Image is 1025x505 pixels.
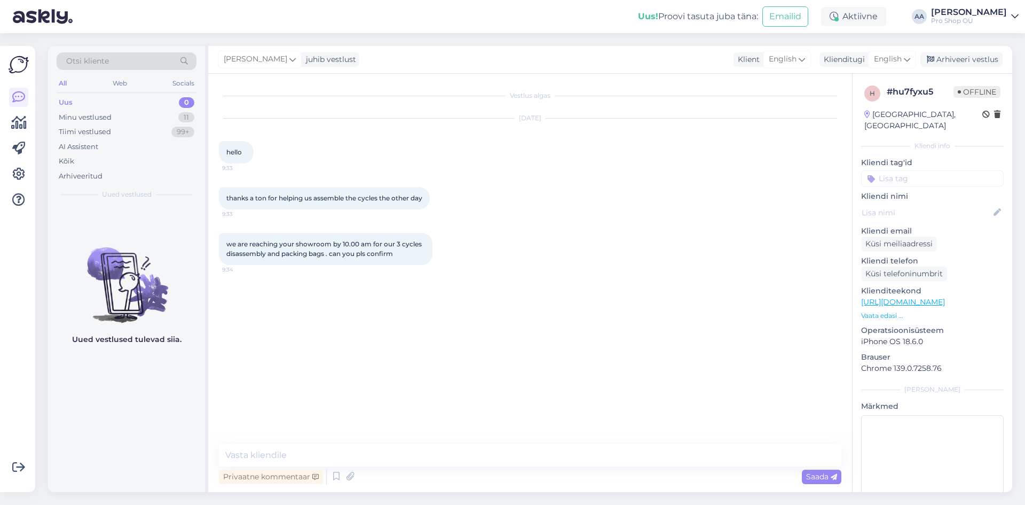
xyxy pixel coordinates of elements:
span: 9:34 [222,266,262,274]
div: Tiimi vestlused [59,127,111,137]
div: Küsi telefoninumbrit [861,267,947,281]
p: iPhone OS 18.6.0 [861,336,1004,347]
div: Aktiivne [821,7,886,26]
span: we are reaching your showroom by 10.00 am for our 3 cycles disassembly and packing bags . can you... [226,240,423,258]
div: juhib vestlust [302,54,356,65]
div: Socials [170,76,196,90]
div: [PERSON_NAME] [931,8,1007,17]
span: [PERSON_NAME] [224,53,287,65]
div: [DATE] [219,113,841,123]
p: Märkmed [861,401,1004,412]
span: thanks a ton for helping us assemble the cycles the other day [226,194,422,202]
p: Kliendi nimi [861,191,1004,202]
div: Arhiveeritud [59,171,102,182]
p: Chrome 139.0.7258.76 [861,363,1004,374]
span: Uued vestlused [102,190,152,199]
img: Askly Logo [9,55,29,75]
div: Uus [59,97,73,108]
span: Saada [806,472,837,481]
div: Minu vestlused [59,112,112,123]
button: Emailid [762,6,808,27]
div: 11 [178,112,194,123]
p: Vaata edasi ... [861,311,1004,321]
input: Lisa nimi [862,207,991,219]
span: Offline [953,86,1000,98]
div: Kliendi info [861,141,1004,151]
p: Kliendi email [861,226,1004,237]
img: No chats [48,228,205,324]
span: h [870,89,875,97]
div: Küsi meiliaadressi [861,237,937,251]
p: Klienditeekond [861,285,1004,297]
div: All [57,76,69,90]
div: # hu7fyxu5 [887,86,953,98]
span: Otsi kliente [66,56,109,67]
p: Kliendi telefon [861,255,1004,267]
div: AI Assistent [59,142,98,152]
div: [PERSON_NAME] [861,385,1004,394]
span: 9:33 [222,210,262,218]
div: Pro Shop OÜ [931,17,1007,25]
div: 0 [179,97,194,108]
div: Proovi tasuta juba täna: [638,10,758,23]
div: Privaatne kommentaar [219,470,323,484]
p: Uued vestlused tulevad siia. [72,334,182,345]
a: [PERSON_NAME]Pro Shop OÜ [931,8,1019,25]
input: Lisa tag [861,170,1004,187]
div: Kõik [59,156,74,167]
div: Klienditugi [819,54,865,65]
span: English [769,53,797,65]
div: AA [912,9,927,24]
div: Klient [734,54,760,65]
div: Web [111,76,129,90]
a: [URL][DOMAIN_NAME] [861,297,945,307]
span: 9:33 [222,164,262,172]
div: 99+ [171,127,194,137]
p: Kliendi tag'id [861,157,1004,168]
div: [GEOGRAPHIC_DATA], [GEOGRAPHIC_DATA] [864,109,982,131]
span: English [874,53,902,65]
p: Brauser [861,352,1004,363]
div: Vestlus algas [219,91,841,100]
div: Arhiveeri vestlus [920,52,1003,67]
span: hello [226,148,242,156]
p: Operatsioonisüsteem [861,325,1004,336]
b: Uus! [638,11,658,21]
